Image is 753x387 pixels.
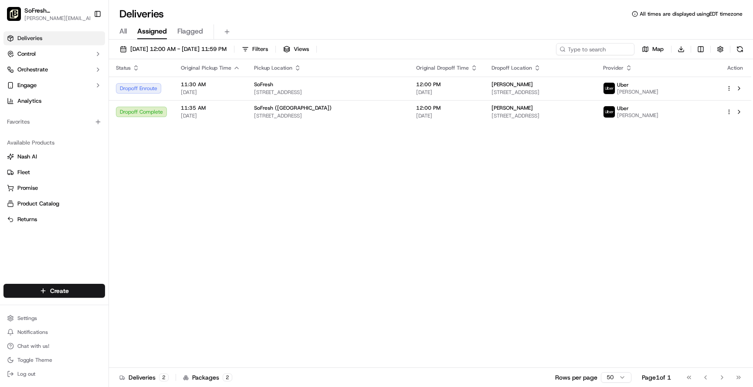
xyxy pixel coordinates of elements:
div: Packages [183,373,232,382]
img: uber-new-logo.jpeg [604,83,615,94]
span: [STREET_ADDRESS] [254,112,402,119]
button: Log out [3,368,105,380]
div: Deliveries [119,373,169,382]
button: SoFresh ([GEOGRAPHIC_DATA]) [24,6,89,15]
button: Product Catalog [3,197,105,211]
span: Notifications [17,329,48,336]
img: SoFresh (Bethlehem) [7,7,21,21]
button: Toggle Theme [3,354,105,366]
span: Uber [617,105,629,112]
span: All [119,26,127,37]
span: [PERSON_NAME] [492,104,533,111]
a: Promise [7,184,102,192]
span: [STREET_ADDRESS] [492,89,590,96]
input: Type to search [556,43,634,55]
span: Nash AI [17,153,37,161]
span: Control [17,50,36,58]
span: 11:30 AM [181,81,240,88]
span: [STREET_ADDRESS] [492,112,590,119]
span: Views [294,45,309,53]
span: Dropoff Location [492,64,532,71]
span: Engage [17,81,37,89]
button: Engage [3,78,105,92]
button: Fleet [3,165,105,179]
span: [PERSON_NAME] [492,81,533,88]
span: Pickup Location [254,64,292,71]
span: Provider [603,64,624,71]
span: SoFresh ([GEOGRAPHIC_DATA]) [254,104,332,111]
button: Nash AI [3,150,105,164]
span: Original Pickup Time [181,64,231,71]
p: Rows per page [555,373,597,382]
span: Product Catalog [17,200,59,208]
span: Assigned [137,26,167,37]
a: Returns [7,215,102,223]
span: Settings [17,315,37,322]
span: Deliveries [17,34,42,42]
button: Views [279,43,313,55]
span: 12:00 PM [416,104,478,111]
span: Status [116,64,131,71]
span: 11:35 AM [181,104,240,111]
span: Map [652,45,664,53]
span: [DATE] [181,112,240,119]
button: Create [3,284,105,298]
span: SoFresh [254,81,273,88]
button: Returns [3,212,105,226]
span: Orchestrate [17,66,48,74]
button: Promise [3,181,105,195]
div: 2 [159,374,169,381]
span: [STREET_ADDRESS] [254,89,402,96]
span: Chat with us! [17,343,49,350]
div: Favorites [3,115,105,129]
span: [DATE] 12:00 AM - [DATE] 11:59 PM [130,45,227,53]
span: Flagged [177,26,203,37]
span: Fleet [17,168,30,176]
span: Uber [617,81,629,88]
span: Promise [17,184,38,192]
img: uber-new-logo.jpeg [604,106,615,118]
span: [DATE] [416,112,478,119]
button: Filters [238,43,272,55]
button: Map [638,43,668,55]
a: Product Catalog [7,200,102,208]
span: [PERSON_NAME] [617,88,658,95]
a: Fleet [7,168,102,176]
div: 2 [223,374,232,381]
button: [PERSON_NAME][EMAIL_ADDRESS][DOMAIN_NAME] [24,15,98,22]
button: Refresh [734,43,746,55]
span: Original Dropoff Time [416,64,469,71]
span: 12:00 PM [416,81,478,88]
span: [DATE] [416,89,478,96]
a: Deliveries [3,31,105,45]
button: Control [3,47,105,61]
div: Available Products [3,136,105,150]
div: Action [726,64,744,71]
button: Notifications [3,326,105,338]
span: Toggle Theme [17,357,52,363]
button: SoFresh (Bethlehem)SoFresh ([GEOGRAPHIC_DATA])[PERSON_NAME][EMAIL_ADDRESS][DOMAIN_NAME] [3,3,90,24]
button: Chat with us! [3,340,105,352]
button: [DATE] 12:00 AM - [DATE] 11:59 PM [116,43,231,55]
span: Create [50,286,69,295]
a: Analytics [3,94,105,108]
a: Nash AI [7,153,102,161]
span: [PERSON_NAME] [617,112,658,119]
span: Returns [17,215,37,223]
button: Settings [3,312,105,324]
span: Analytics [17,97,41,105]
span: Filters [252,45,268,53]
h1: Deliveries [119,7,164,21]
div: Page 1 of 1 [642,373,671,382]
span: Log out [17,370,35,377]
button: Orchestrate [3,63,105,77]
span: All times are displayed using EDT timezone [640,10,743,17]
span: [DATE] [181,89,240,96]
